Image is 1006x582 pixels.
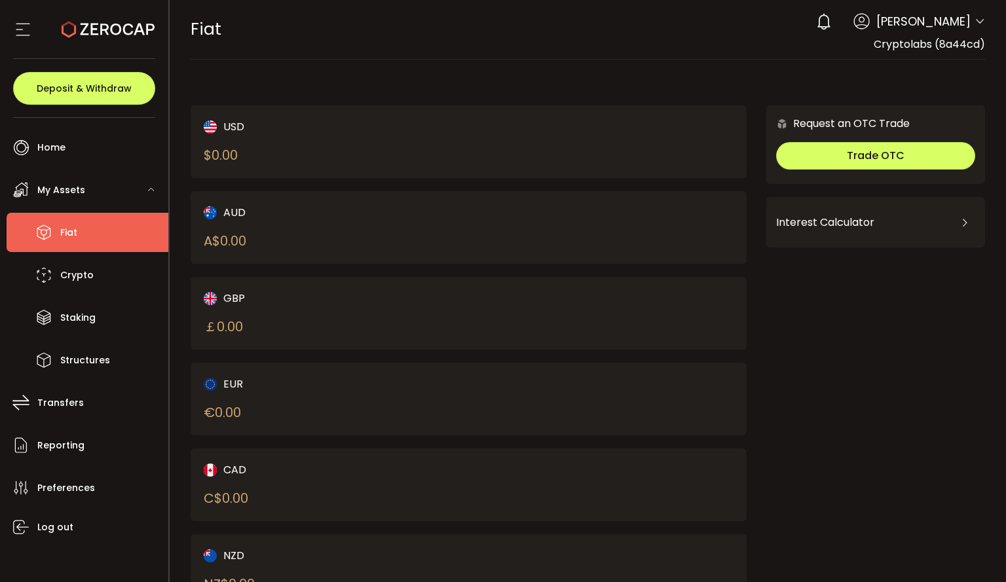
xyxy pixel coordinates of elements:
div: Request an OTC Trade [766,115,910,132]
div: EUR [204,376,442,392]
span: Deposit & Withdraw [37,84,132,93]
div: $ 0.00 [204,145,238,165]
span: Structures [60,351,110,370]
div: CAD [204,462,442,478]
div: GBP [204,290,442,306]
span: Reporting [37,436,84,455]
span: [PERSON_NAME] [876,12,971,30]
button: Trade OTC [776,142,975,170]
span: Transfers [37,393,84,412]
span: Trade OTC [847,148,904,163]
div: C$ 0.00 [204,488,248,508]
img: usd_portfolio.svg [204,120,217,134]
img: eur_portfolio.svg [204,378,217,391]
iframe: Chat Widget [941,519,1006,582]
div: Interest Calculator [776,207,975,238]
img: aud_portfolio.svg [204,206,217,219]
div: AUD [204,204,442,221]
img: 6nGpN7MZ9FLuBP83NiajKbTRY4UzlzQtBKtCrLLspmCkSvCZHBKvY3NxgQaT5JnOQREvtQ257bXeeSTueZfAPizblJ+Fe8JwA... [776,118,788,130]
img: cad_portfolio.svg [204,464,217,477]
span: Home [37,138,65,157]
span: Log out [37,518,73,537]
img: nzd_portfolio.svg [204,549,217,562]
div: € 0.00 [204,403,241,422]
div: ￡ 0.00 [204,317,243,336]
span: Staking [60,308,96,327]
div: A$ 0.00 [204,231,246,251]
div: USD [204,118,442,135]
span: Fiat [60,223,77,242]
button: Deposit & Withdraw [13,72,155,105]
span: Preferences [37,479,95,498]
span: Crypto [60,266,94,285]
span: Cryptolabs (8a44cd) [874,37,985,52]
span: My Assets [37,181,85,200]
div: NZD [204,547,442,564]
img: gbp_portfolio.svg [204,292,217,305]
span: Fiat [191,18,221,41]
